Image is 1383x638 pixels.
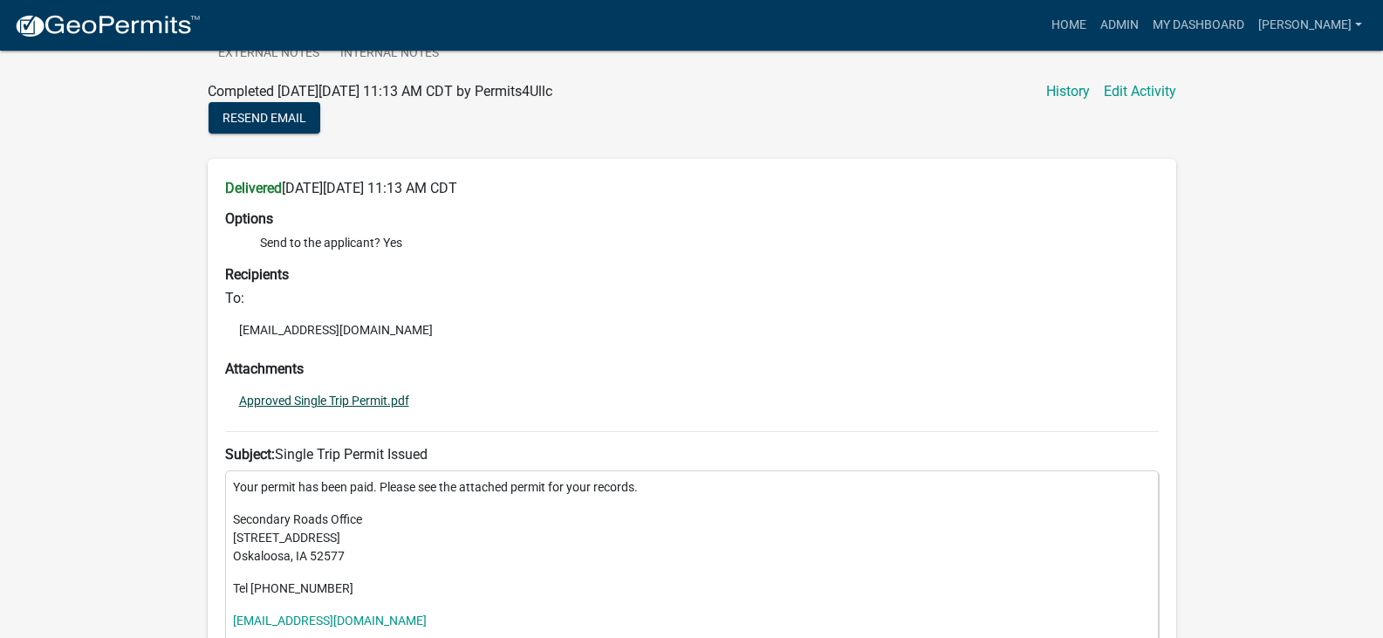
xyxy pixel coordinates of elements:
span: Resend Email [223,110,306,124]
li: Send to the applicant? Yes [260,234,1159,252]
a: Home [1044,9,1093,42]
button: Resend Email [209,102,320,134]
h6: To: [225,290,1159,306]
p: Secondary Roads Office [STREET_ADDRESS] Oskaloosa, IA 52577 [233,511,1151,566]
strong: Recipients [225,266,289,283]
strong: Attachments [225,360,304,377]
strong: Delivered [225,180,282,196]
a: [EMAIL_ADDRESS][DOMAIN_NAME] [233,614,427,628]
li: [EMAIL_ADDRESS][DOMAIN_NAME] [225,317,1159,343]
strong: Options [225,210,273,227]
a: History [1046,81,1090,102]
a: My Dashboard [1146,9,1251,42]
a: Admin [1093,9,1146,42]
p: Tel [PHONE_NUMBER] [233,580,1151,598]
h6: Single Trip Permit Issued [225,446,1159,463]
a: Internal Notes [330,26,449,82]
a: [PERSON_NAME] [1251,9,1369,42]
a: Edit Activity [1104,81,1176,102]
a: Approved Single Trip Permit.pdf [239,394,409,407]
span: Completed [DATE][DATE] 11:13 AM CDT by Permits4Ullc [208,83,552,99]
h6: [DATE][DATE] 11:13 AM CDT [225,180,1159,196]
p: Your permit has been paid. Please see the attached permit for your records. [233,478,1151,497]
strong: Subject: [225,446,275,463]
a: External Notes [208,26,330,82]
